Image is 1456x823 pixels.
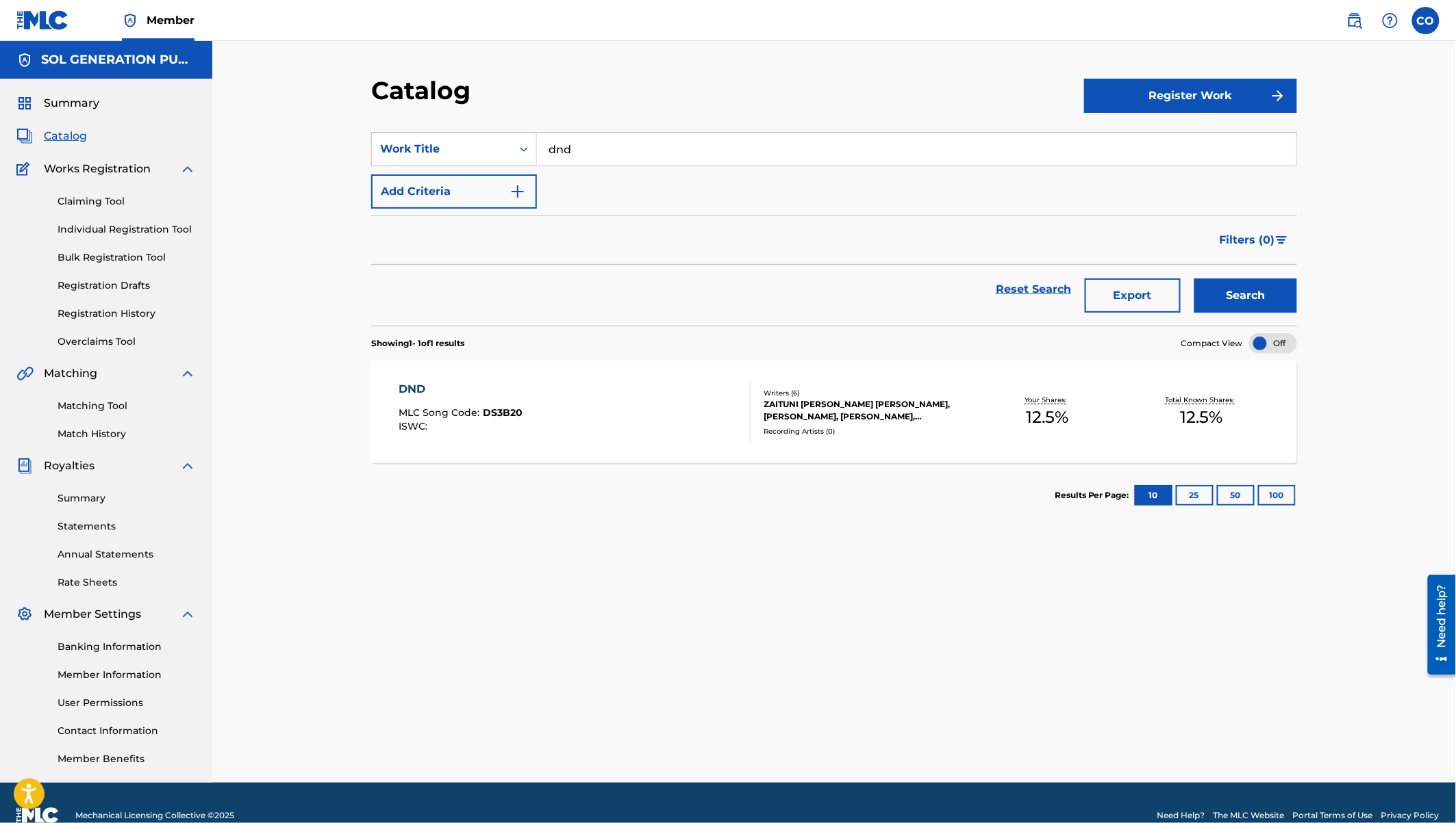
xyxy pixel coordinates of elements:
button: Add Criteria [371,174,537,209]
a: Rate Sheets [58,575,196,590]
img: expand [179,161,196,177]
img: help [1382,12,1398,29]
p: Your Shares: [1025,395,1070,405]
span: Compact View [1181,337,1243,350]
a: CatalogCatalog [16,128,87,144]
div: DND [399,381,523,397]
img: Royalties [16,458,33,474]
a: Need Help? [1157,809,1205,822]
p: Total Known Shares: [1165,395,1238,405]
button: 100 [1258,485,1296,506]
button: 25 [1176,485,1214,506]
button: 50 [1217,485,1255,506]
a: Reset Search [989,274,1078,304]
img: 9d2ae6d4665cec9f34b9.svg [510,183,526,200]
a: Matching Tool [58,399,196,413]
span: Catalog [44,128,87,144]
span: Matching [44,365,97,382]
a: Privacy Policy [1381,809,1440,822]
h5: SOL GENERATION PUBLISHING LIMITED [41,52,196,68]
a: Member Benefits [58,752,196,766]
a: Annual Statements [58,547,196,562]
span: DS3B20 [484,406,523,419]
iframe: Resource Center [1418,570,1456,680]
img: Catalog [16,128,33,144]
p: Results Per Page: [1055,489,1133,501]
a: Claiming Tool [58,194,196,209]
img: expand [179,606,196,623]
a: Portal Terms of Use [1293,809,1373,822]
a: Banking Information [58,640,196,654]
a: SummarySummary [16,95,99,112]
img: Matching [16,365,34,382]
img: Summary [16,95,33,112]
span: Filters ( 0 ) [1220,232,1275,248]
p: Showing 1 - 1 of 1 results [371,337,464,350]
h2: Catalog [371,75,477,106]
a: Registration History [58,306,196,321]
span: Mechanical Licensing Collective © 2025 [75,809,234,822]
span: Member [147,12,194,28]
span: Summary [44,95,99,112]
a: Overclaims Tool [58,335,196,349]
span: 12.5 % [1027,405,1069,430]
a: Statements [58,519,196,534]
a: User Permissions [58,696,196,710]
img: Top Rightsholder [122,12,138,29]
a: Match History [58,427,196,441]
span: Works Registration [44,161,151,177]
a: Registration Drafts [58,278,196,293]
img: Works Registration [16,161,34,177]
img: Accounts [16,52,33,68]
span: 12.5 % [1181,405,1223,430]
img: f7272a7cc735f4ea7f67.svg [1270,88,1286,104]
div: Help [1377,7,1404,34]
img: search [1346,12,1363,29]
span: MLC Song Code : [399,406,484,419]
button: Export [1085,278,1181,313]
a: Public Search [1341,7,1368,34]
div: Writers ( 6 ) [764,388,970,398]
div: Work Title [380,141,503,157]
span: Royalties [44,458,95,474]
img: filter [1276,236,1288,244]
div: ZAITUNI [PERSON_NAME] [PERSON_NAME], [PERSON_NAME], [PERSON_NAME], [PERSON_NAME], [PERSON_NAME] [764,398,970,423]
img: Member Settings [16,606,33,623]
a: The MLC Website [1214,809,1285,822]
a: Bulk Registration Tool [58,250,196,265]
button: Search [1194,278,1297,313]
img: MLC Logo [16,10,69,30]
a: DNDMLC Song Code:DS3B20ISWC:Writers (6)ZAITUNI [PERSON_NAME] [PERSON_NAME], [PERSON_NAME], [PERSO... [371,361,1297,463]
button: Register Work [1084,79,1297,113]
a: Summary [58,491,196,506]
div: Recording Artists ( 0 ) [764,426,970,436]
img: expand [179,365,196,382]
img: expand [179,458,196,474]
div: User Menu [1412,7,1440,34]
button: 10 [1135,485,1172,506]
button: Filters (0) [1212,223,1297,257]
a: Individual Registration Tool [58,222,196,237]
form: Search Form [371,132,1297,326]
a: Contact Information [58,724,196,738]
span: Member Settings [44,606,141,623]
a: Member Information [58,668,196,682]
span: ISWC : [399,420,431,432]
